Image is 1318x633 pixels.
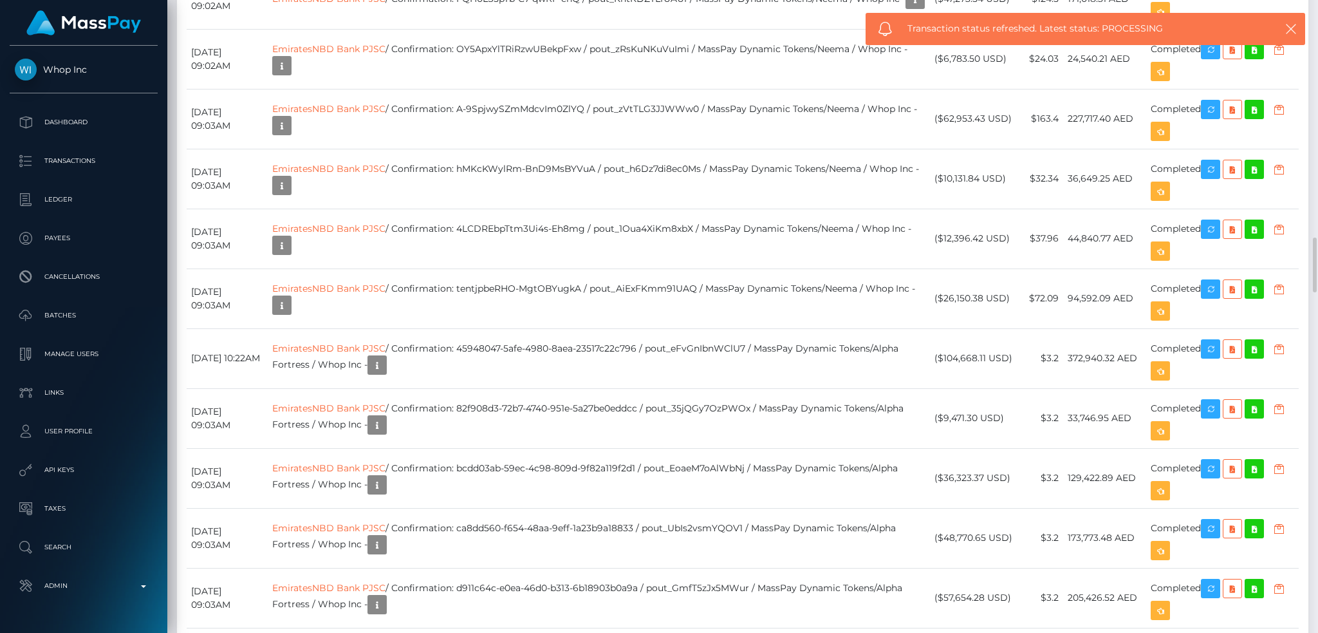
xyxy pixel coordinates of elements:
[1020,209,1063,269] td: $37.96
[187,328,268,388] td: [DATE] 10:22AM
[10,261,158,293] a: Cancellations
[1063,269,1146,328] td: 94,592.09 AED
[268,328,930,388] td: / Confirmation: 45948047-5afe-4980-8aea-23517c22c796 / pout_eFvGnIbnWClU7 / MassPay Dynamic Token...
[1063,388,1146,448] td: 33,746.95 AED
[930,448,1020,508] td: ($36,323.37 USD)
[187,209,268,269] td: [DATE] 09:03AM
[15,345,153,364] p: Manage Users
[930,89,1020,149] td: ($62,953.43 USD)
[1020,149,1063,209] td: $32.34
[187,29,268,89] td: [DATE] 09:02AM
[268,209,930,269] td: / Confirmation: 4LCDREbpTtm3Ui4s-Eh8mg / pout_1Oua4XiKm8xbX / MassPay Dynamic Tokens/Neema / Whop...
[930,508,1020,568] td: ($48,770.65 USD)
[1063,89,1146,149] td: 227,717.40 AED
[10,570,158,602] a: Admin
[15,538,153,557] p: Search
[268,448,930,508] td: / Confirmation: bcdd03ab-59ec-4c98-809d-9f82a119f2d1 / pout_EoaeM7oAlWbNj / MassPay Dynamic Token...
[10,493,158,525] a: Taxes
[1146,508,1299,568] td: Completed
[187,89,268,149] td: [DATE] 09:03AM
[187,448,268,508] td: [DATE] 09:03AM
[10,338,158,370] a: Manage Users
[1146,568,1299,628] td: Completed
[1020,328,1063,388] td: $3.2
[15,190,153,209] p: Ledger
[10,222,158,254] a: Payees
[10,106,158,138] a: Dashboard
[26,10,141,35] img: MassPay Logo
[10,377,158,409] a: Links
[15,306,153,325] p: Batches
[1020,388,1063,448] td: $3.2
[1146,269,1299,328] td: Completed
[15,59,37,80] img: Whop Inc
[1063,29,1146,89] td: 24,540.21 AED
[1063,508,1146,568] td: 173,773.48 AED
[1146,89,1299,149] td: Completed
[930,29,1020,89] td: ($6,783.50 USD)
[1063,149,1146,209] td: 36,649.25 AED
[1063,448,1146,508] td: 129,422.89 AED
[1020,568,1063,628] td: $3.2
[15,460,153,480] p: API Keys
[930,149,1020,209] td: ($10,131.84 USD)
[272,582,385,594] a: EmiratesNBD Bank PJSC
[272,223,385,234] a: EmiratesNBD Bank PJSC
[272,402,385,414] a: EmiratesNBD Bank PJSC
[15,499,153,518] p: Taxes
[272,462,385,474] a: EmiratesNBD Bank PJSC
[272,522,385,534] a: EmiratesNBD Bank PJSC
[10,184,158,216] a: Ledger
[268,29,930,89] td: / Confirmation: OY5ApxYlTRiRzwUBekpFxw / pout_zRsKuNKuVuImi / MassPay Dynamic Tokens/Neema / Whop...
[1146,448,1299,508] td: Completed
[1020,29,1063,89] td: $24.03
[187,508,268,568] td: [DATE] 09:03AM
[15,267,153,287] p: Cancellations
[272,283,385,294] a: EmiratesNBD Bank PJSC
[268,388,930,448] td: / Confirmation: 82f908d3-72b7-4740-951e-5a27be0eddcc / pout_35jQGy7OzPWOx / MassPay Dynamic Token...
[1020,269,1063,328] td: $72.09
[1146,388,1299,448] td: Completed
[930,568,1020,628] td: ($57,654.28 USD)
[272,43,385,55] a: EmiratesNBD Bank PJSC
[1146,149,1299,209] td: Completed
[268,89,930,149] td: / Confirmation: A-9SpjwySZmMdcvIm0ZlYQ / pout_zVtTLG3JJWWw0 / MassPay Dynamic Tokens/Neema / Whop...
[187,149,268,209] td: [DATE] 09:03AM
[930,388,1020,448] td: ($9,471.30 USD)
[10,64,158,75] span: Whop Inc
[272,103,385,115] a: EmiratesNBD Bank PJSC
[10,531,158,563] a: Search
[187,269,268,328] td: [DATE] 09:03AM
[10,299,158,332] a: Batches
[187,388,268,448] td: [DATE] 09:03AM
[930,328,1020,388] td: ($104,668.11 USD)
[15,113,153,132] p: Dashboard
[930,209,1020,269] td: ($12,396.42 USD)
[10,454,158,486] a: API Keys
[272,163,385,175] a: EmiratesNBD Bank PJSC
[1063,568,1146,628] td: 205,426.52 AED
[15,151,153,171] p: Transactions
[1063,328,1146,388] td: 372,940.32 AED
[1146,29,1299,89] td: Completed
[930,269,1020,328] td: ($26,150.38 USD)
[15,576,153,596] p: Admin
[1020,508,1063,568] td: $3.2
[15,422,153,441] p: User Profile
[1063,209,1146,269] td: 44,840.77 AED
[268,269,930,328] td: / Confirmation: tentjpbeRHO-MgtOBYugkA / pout_AiExFKmm91UAQ / MassPay Dynamic Tokens/Neema / Whop...
[1146,328,1299,388] td: Completed
[1020,89,1063,149] td: $163.4
[907,22,1250,35] span: Transaction status refreshed. Latest status: PROCESSING
[15,383,153,402] p: Links
[1146,209,1299,269] td: Completed
[1020,448,1063,508] td: $3.2
[15,229,153,248] p: Payees
[10,415,158,448] a: User Profile
[10,145,158,177] a: Transactions
[268,568,930,628] td: / Confirmation: d911c64c-e0ea-46d0-b313-6b18903b0a9a / pout_GmfT5zJx5MWur / MassPay Dynamic Token...
[272,343,385,354] a: EmiratesNBD Bank PJSC
[268,508,930,568] td: / Confirmation: ca8dd560-f654-48aa-9eff-1a23b9a18833 / pout_UbIs2vsmYQOV1 / MassPay Dynamic Token...
[187,568,268,628] td: [DATE] 09:03AM
[268,149,930,209] td: / Confirmation: hMKcKWylRm-BnD9MsBYVuA / pout_h6Dz7di8ec0Ms / MassPay Dynamic Tokens/Neema / Whop...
